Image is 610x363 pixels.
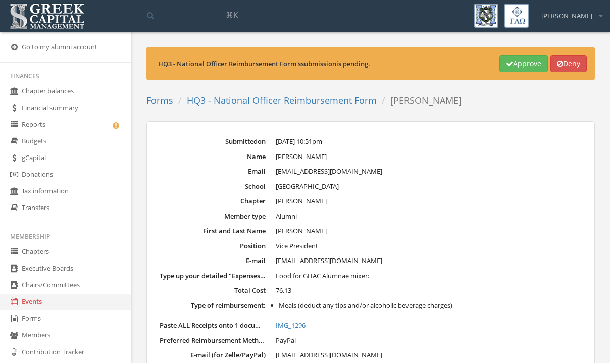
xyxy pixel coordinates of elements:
dt: E-mail [160,256,266,266]
dt: Position [160,241,266,251]
dt: Total Cost [160,286,266,295]
span: Vice President [276,241,318,250]
dd: [GEOGRAPHIC_DATA] [276,182,582,192]
dt: Member type [160,212,266,221]
dt: Type up your detailed "Expenses List": [160,271,266,281]
span: [EMAIL_ADDRESS][DOMAIN_NAME] [276,350,382,359]
span: [EMAIL_ADDRESS][DOMAIN_NAME] [276,256,382,265]
dt: First and Last Name [160,226,266,236]
dt: Name [160,152,266,162]
span: ⌘K [226,10,238,20]
button: Approve [499,55,548,72]
dt: Chapter [160,196,266,206]
a: IMG_1296 [276,321,582,331]
span: PayPal [276,336,296,345]
a: Forms [146,94,173,107]
span: [DATE] 10:51pm [276,137,322,146]
li: [PERSON_NAME] [377,94,462,108]
span: [PERSON_NAME] [541,11,592,21]
dt: Email [160,167,266,176]
div: HQ3 - National Officer Reimbursement Form 's submission is pending. [158,59,500,69]
dd: [PERSON_NAME] [276,152,582,162]
dd: Alumni [276,212,582,222]
a: HQ3 - National Officer Reimbursement Form [187,94,377,107]
span: [PERSON_NAME] [276,226,327,235]
dd: [EMAIL_ADDRESS][DOMAIN_NAME] [276,167,582,177]
li: Meals (deduct any tips and/or alcoholic beverage charges) [279,301,582,311]
span: 76.13 [276,286,291,295]
dt: Preferred Reimbursement Method [160,336,266,345]
dt: Type of reimbursement: [160,301,266,310]
span: Food for GHAC Alumnae mixer: [276,271,369,280]
button: Deny [550,55,587,72]
dt: School [160,182,266,191]
dd: [PERSON_NAME] [276,196,582,206]
dt: E-mail (for Zelle/PayPal) [160,350,266,360]
dt: Paste ALL Receipts onto 1 document, save as PDF, then attach HERE [160,321,266,330]
div: [PERSON_NAME] [535,4,602,21]
dt: Submitted on [160,137,266,146]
